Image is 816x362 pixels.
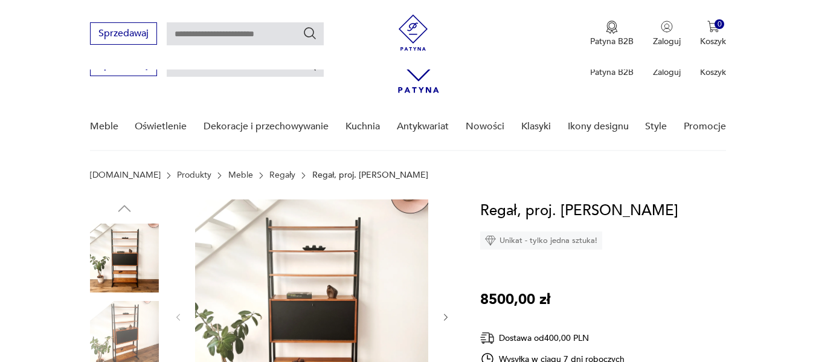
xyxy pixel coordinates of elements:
button: Sprzedawaj [90,22,157,45]
a: Produkty [177,170,211,180]
a: Ikona medaluPatyna B2B [590,21,634,47]
p: Zaloguj [653,36,681,47]
div: Unikat - tylko jedna sztuka! [480,231,602,250]
a: Nowości [466,103,504,150]
a: Regały [269,170,295,180]
img: Ikona koszyka [707,21,719,33]
p: Patyna B2B [590,66,634,78]
button: 0Koszyk [700,21,726,47]
a: Meble [228,170,253,180]
button: Zaloguj [653,21,681,47]
p: Koszyk [700,66,726,78]
button: Szukaj [303,26,317,40]
p: Regał, proj. [PERSON_NAME] [312,170,428,180]
img: Patyna - sklep z meblami i dekoracjami vintage [395,15,431,51]
a: Ikony designu [568,103,629,150]
h1: Regał, proj. [PERSON_NAME] [480,199,678,222]
p: 8500,00 zł [480,288,550,311]
p: Patyna B2B [590,36,634,47]
img: Zdjęcie produktu Regał, proj. Rajmund Teofil Hałas [90,224,159,293]
a: Meble [90,103,118,150]
a: Style [645,103,667,150]
img: Ikonka użytkownika [661,21,673,33]
p: Zaloguj [653,66,681,78]
a: Dekoracje i przechowywanie [204,103,329,150]
p: Koszyk [700,36,726,47]
a: Klasyki [521,103,551,150]
a: Promocje [684,103,726,150]
img: Ikona diamentu [485,235,496,246]
a: [DOMAIN_NAME] [90,170,161,180]
div: 0 [715,19,725,30]
a: Antykwariat [397,103,449,150]
a: Sprzedawaj [90,62,157,70]
div: Dostawa od 400,00 PLN [480,331,625,346]
img: Ikona dostawy [480,331,495,346]
a: Kuchnia [345,103,380,150]
a: Oświetlenie [135,103,187,150]
button: Patyna B2B [590,21,634,47]
img: Ikona medalu [606,21,618,34]
a: Sprzedawaj [90,30,157,39]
